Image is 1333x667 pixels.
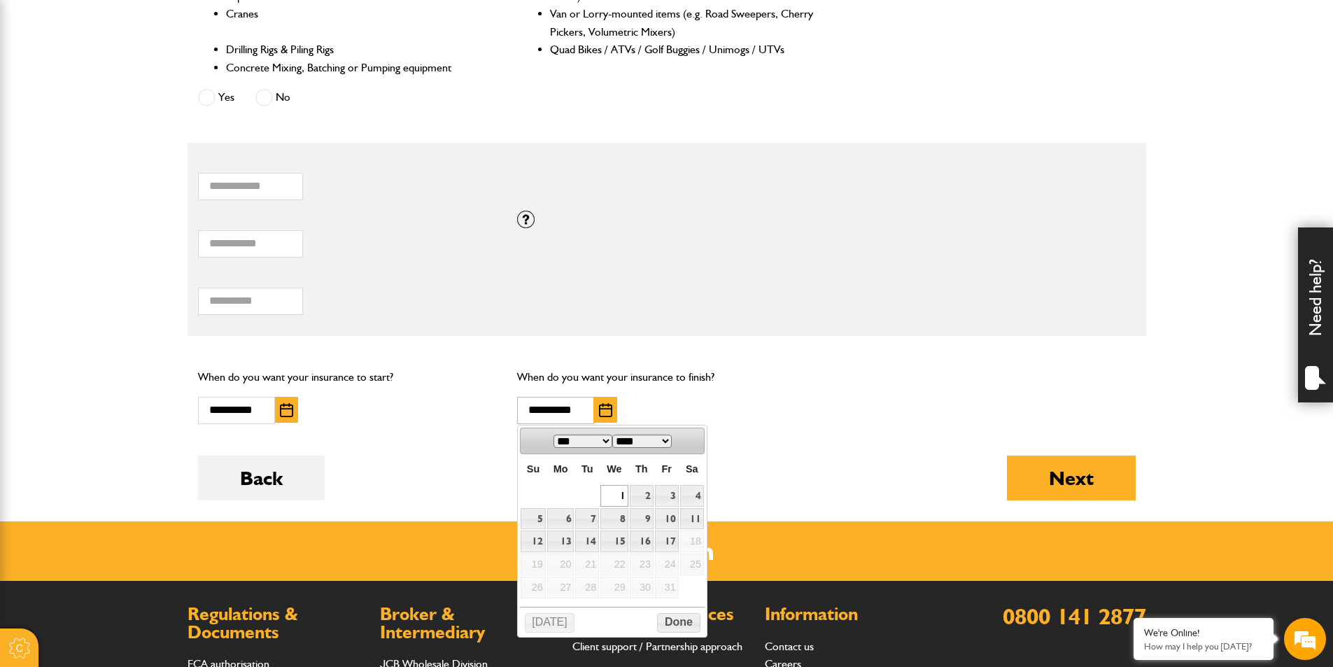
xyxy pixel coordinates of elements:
label: No [255,89,290,106]
a: 7 [575,508,599,530]
a: 8 [600,508,628,530]
a: 13 [547,531,574,552]
li: Cranes [226,5,491,41]
div: Need help? [1298,227,1333,402]
a: 12 [521,531,545,552]
li: Van or Lorry-mounted items (e.g. Road Sweepers, Cherry Pickers, Volumetric Mixers) [550,5,815,41]
h2: Broker & Intermediary [380,605,558,641]
label: Yes [198,89,234,106]
span: Saturday [686,463,698,475]
p: When do you want your insurance to start? [198,368,497,386]
span: Monday [553,463,568,475]
span: Tuesday [581,463,593,475]
a: Contact us [765,640,814,653]
span: Prev [527,435,538,446]
span: Friday [662,463,672,475]
span: Sunday [527,463,539,475]
button: Next [1007,456,1136,500]
h2: Information [765,605,943,624]
a: Prev [522,430,542,450]
li: Drilling Rigs & Piling Rigs [226,41,491,59]
button: [DATE] [525,613,575,633]
li: Concrete Mixing, Batching or Pumping equipment [226,59,491,77]
a: 16 [630,531,654,552]
li: Quad Bikes / ATVs / Golf Buggies / Unimogs / UTVs [550,41,815,59]
img: Choose date [280,403,293,417]
a: 1 [600,485,628,507]
img: Choose date [599,403,612,417]
a: 15 [600,531,628,552]
p: When do you want your insurance to finish? [517,368,816,386]
a: 6 [547,508,574,530]
button: Back [198,456,325,500]
p: How may I help you today? [1144,641,1263,652]
a: 0800 141 2877 [1003,603,1146,630]
a: 5 [521,508,545,530]
span: Thursday [635,463,648,475]
a: 10 [655,508,679,530]
a: 4 [680,485,704,507]
a: 2 [630,485,654,507]
a: 14 [575,531,599,552]
a: 11 [680,508,704,530]
a: 3 [655,485,679,507]
span: Wednesday [607,463,621,475]
a: 9 [630,508,654,530]
h2: Regulations & Documents [188,605,366,641]
a: 17 [655,531,679,552]
a: Client support / Partnership approach [572,640,742,653]
button: Done [657,613,700,633]
div: We're Online! [1144,627,1263,639]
